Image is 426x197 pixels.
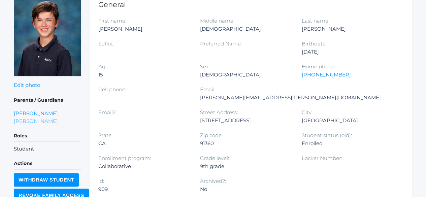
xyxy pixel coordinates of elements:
[98,40,113,47] label: Suffix:
[98,71,190,79] div: 15
[200,40,242,47] label: Preferred Name:
[14,109,58,117] a: [PERSON_NAME]
[302,63,336,70] label: Home phone:
[302,132,352,138] label: Student status (old):
[98,178,104,184] label: Id:
[200,109,238,116] label: Street Address:
[200,185,292,193] div: No
[14,130,81,142] h5: Roles
[98,155,151,161] label: Enrollment program:
[98,139,190,147] div: CA
[302,48,393,56] div: [DATE]
[302,109,313,116] label: City:
[302,40,327,47] label: Birthdate:
[200,178,226,184] label: Archived?:
[302,117,393,125] div: [GEOGRAPHIC_DATA]
[98,185,190,193] div: 909
[200,132,223,138] label: Zip code:
[200,63,210,70] label: Sex:
[14,173,79,187] input: Withdraw Student
[200,155,229,161] label: Grade level:
[302,71,351,78] a: [PHONE_NUMBER]
[200,18,234,24] label: Middle name:
[302,18,329,24] label: Last name:
[14,158,81,169] h5: Actions
[98,25,190,33] div: [PERSON_NAME]
[14,82,40,88] a: Edit photo
[302,25,393,33] div: [PERSON_NAME]
[98,1,404,8] h1: General
[14,117,58,125] a: [PERSON_NAME]
[200,25,292,33] div: [DEMOGRAPHIC_DATA]
[98,132,112,138] label: State:
[14,145,81,153] li: Student
[98,109,117,116] label: Email2:
[200,117,292,125] div: [STREET_ADDRESS]
[98,86,126,93] label: Cell phone:
[98,18,126,24] label: First name:
[200,162,292,170] div: 9th grade
[200,86,216,93] label: Email:
[98,63,109,70] label: Age:
[302,155,342,161] label: Locker Number:
[200,94,381,102] div: [PERSON_NAME][EMAIL_ADDRESS][PERSON_NAME][DOMAIN_NAME]
[302,139,393,147] div: Enrolled
[200,139,292,147] div: 91360
[98,162,190,170] div: Collaborative
[14,95,81,106] h5: Parents / Guardians
[200,71,292,79] div: [DEMOGRAPHIC_DATA]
